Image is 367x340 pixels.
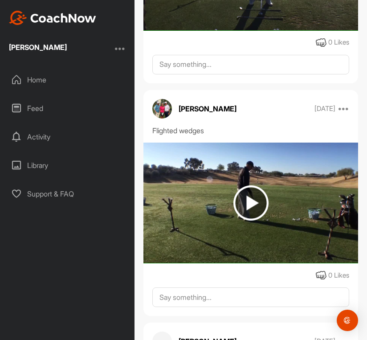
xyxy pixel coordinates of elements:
div: Support & FAQ [5,183,130,205]
div: 0 Likes [328,37,349,48]
div: Activity [5,126,130,148]
div: 0 Likes [328,270,349,281]
img: media [143,143,358,264]
img: CoachNow [9,11,96,25]
div: Home [5,69,130,91]
div: [PERSON_NAME] [9,44,67,51]
img: play [233,185,269,221]
div: Feed [5,97,130,119]
p: [DATE] [314,104,335,113]
div: Flighted wedges [152,125,349,136]
div: Library [5,154,130,176]
div: Open Intercom Messenger [337,310,358,331]
p: [PERSON_NAME] [179,103,237,114]
img: avatar [152,99,172,119]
